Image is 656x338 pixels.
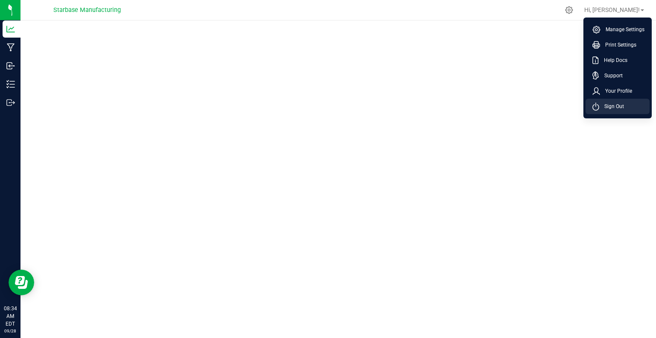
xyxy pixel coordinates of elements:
[564,6,574,14] div: Manage settings
[6,98,15,107] inline-svg: Outbound
[599,71,623,80] span: Support
[599,102,624,111] span: Sign Out
[600,25,644,34] span: Manage Settings
[584,6,640,13] span: Hi, [PERSON_NAME]!
[6,25,15,33] inline-svg: Analytics
[6,80,15,88] inline-svg: Inventory
[599,56,627,65] span: Help Docs
[9,270,34,295] iframe: Resource center
[4,328,17,334] p: 09/28
[592,56,646,65] a: Help Docs
[600,87,632,95] span: Your Profile
[592,71,646,80] a: Support
[600,41,636,49] span: Print Settings
[6,43,15,52] inline-svg: Manufacturing
[4,305,17,328] p: 08:34 AM EDT
[6,62,15,70] inline-svg: Inbound
[53,6,121,14] span: Starbase Manufacturing
[586,99,650,114] li: Sign Out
